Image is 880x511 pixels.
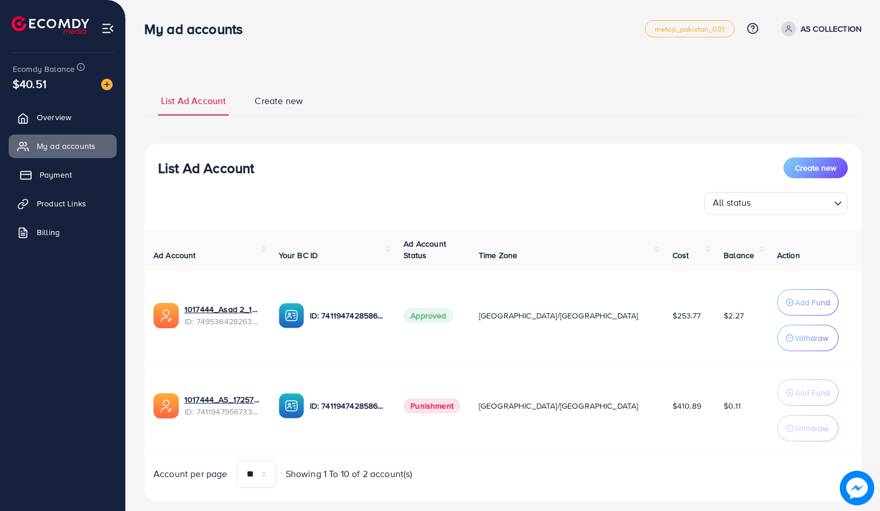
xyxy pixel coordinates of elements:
[704,192,848,215] div: Search for option
[9,221,117,244] a: Billing
[40,169,72,180] span: Payment
[777,289,839,316] button: Add Fund
[153,303,179,328] img: ic-ads-acc.e4c84228.svg
[479,310,639,321] span: [GEOGRAPHIC_DATA]/[GEOGRAPHIC_DATA]
[783,157,848,178] button: Create new
[795,421,828,435] p: Withdraw
[279,393,304,418] img: ic-ba-acc.ded83a64.svg
[673,310,701,321] span: $253.77
[185,303,260,315] a: 1017444_Asad 2_1745150507456
[801,22,862,36] p: AS COLLECTION
[795,162,836,174] span: Create new
[755,194,829,212] input: Search for option
[479,400,639,412] span: [GEOGRAPHIC_DATA]/[GEOGRAPHIC_DATA]
[673,249,689,261] span: Cost
[9,135,117,157] a: My ad accounts
[153,467,228,481] span: Account per page
[710,194,754,212] span: All status
[655,25,725,33] span: metap_pakistan_001
[13,63,75,75] span: Ecomdy Balance
[404,238,446,261] span: Ad Account Status
[185,394,260,405] a: 1017444_AS_1725728637638
[9,106,117,129] a: Overview
[9,163,117,186] a: Payment
[479,249,517,261] span: Time Zone
[185,316,260,327] span: ID: 7495364282637893649
[153,249,196,261] span: Ad Account
[724,310,744,321] span: $2.27
[101,22,114,35] img: menu
[777,415,839,441] button: Withdraw
[724,249,754,261] span: Balance
[724,400,741,412] span: $0.11
[310,309,386,322] p: ID: 7411947428586192913
[777,379,839,406] button: Add Fund
[37,140,95,152] span: My ad accounts
[158,160,254,176] h3: List Ad Account
[37,198,86,209] span: Product Links
[185,406,260,417] span: ID: 7411947956733263888
[11,16,89,34] img: logo
[37,226,60,238] span: Billing
[37,112,71,123] span: Overview
[185,303,260,327] div: <span class='underline'>1017444_Asad 2_1745150507456</span></br>7495364282637893649
[310,399,386,413] p: ID: 7411947428586192913
[795,386,830,399] p: Add Fund
[404,308,453,323] span: Approved
[404,398,460,413] span: Punishment
[13,75,47,92] span: $40.51
[840,471,874,505] img: image
[9,192,117,215] a: Product Links
[795,331,828,345] p: Withdraw
[279,303,304,328] img: ic-ba-acc.ded83a64.svg
[185,394,260,417] div: <span class='underline'>1017444_AS_1725728637638</span></br>7411947956733263888
[286,467,413,481] span: Showing 1 To 10 of 2 account(s)
[777,325,839,351] button: Withdraw
[777,249,800,261] span: Action
[153,393,179,418] img: ic-ads-acc.e4c84228.svg
[279,249,318,261] span: Your BC ID
[645,20,735,37] a: metap_pakistan_001
[101,79,113,90] img: image
[795,295,830,309] p: Add Fund
[777,21,862,36] a: AS COLLECTION
[144,21,252,37] h3: My ad accounts
[161,94,226,107] span: List Ad Account
[255,94,303,107] span: Create new
[673,400,701,412] span: $410.89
